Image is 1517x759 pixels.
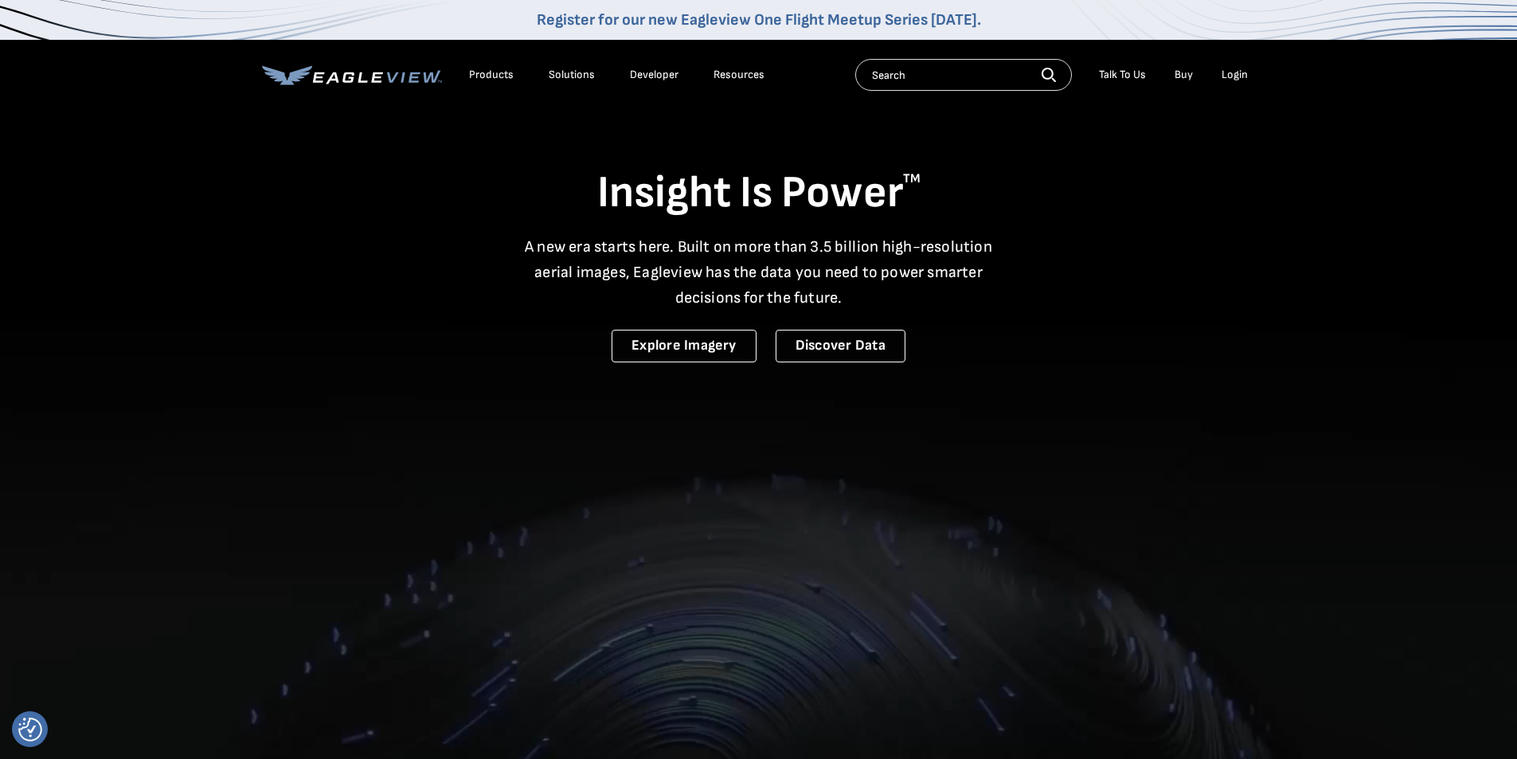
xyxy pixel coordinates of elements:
[630,68,678,82] a: Developer
[18,718,42,741] button: Consent Preferences
[262,166,1256,221] h1: Insight Is Power
[1175,68,1193,82] a: Buy
[903,171,921,186] sup: TM
[776,330,905,362] a: Discover Data
[549,68,595,82] div: Solutions
[612,330,757,362] a: Explore Imagery
[515,234,1003,311] p: A new era starts here. Built on more than 3.5 billion high-resolution aerial images, Eagleview ha...
[714,68,764,82] div: Resources
[1222,68,1248,82] div: Login
[855,59,1072,91] input: Search
[469,68,514,82] div: Products
[1099,68,1146,82] div: Talk To Us
[537,10,981,29] a: Register for our new Eagleview One Flight Meetup Series [DATE].
[18,718,42,741] img: Revisit consent button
